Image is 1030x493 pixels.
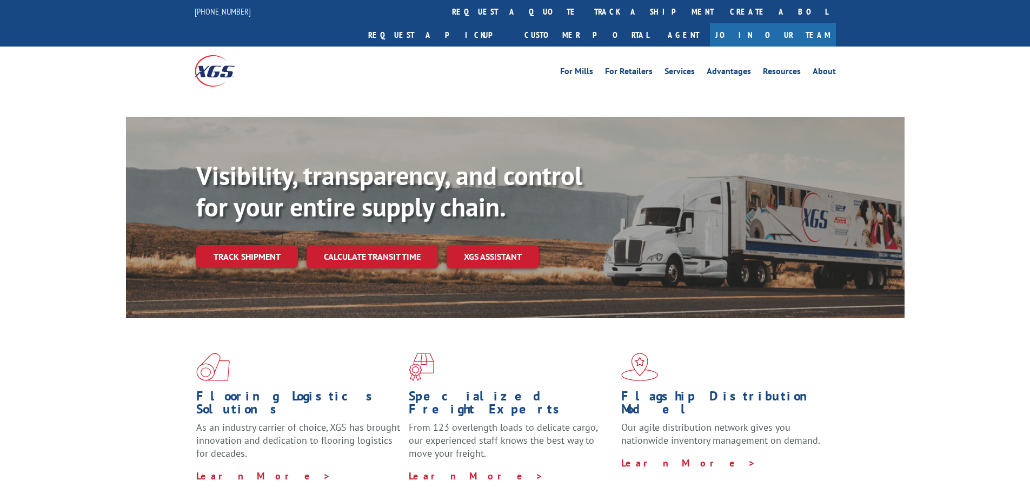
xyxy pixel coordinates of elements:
[813,67,836,79] a: About
[516,23,657,47] a: Customer Portal
[360,23,516,47] a: Request a pickup
[307,245,438,268] a: Calculate transit time
[605,67,653,79] a: For Retailers
[195,6,251,17] a: [PHONE_NUMBER]
[196,390,401,421] h1: Flooring Logistics Solutions
[657,23,710,47] a: Agent
[196,421,400,459] span: As an industry carrier of choice, XGS has brought innovation and dedication to flooring logistics...
[409,390,613,421] h1: Specialized Freight Experts
[621,353,659,381] img: xgs-icon-flagship-distribution-model-red
[196,245,298,268] a: Track shipment
[710,23,836,47] a: Join Our Team
[196,159,582,224] b: Visibility, transparency, and control for your entire supply chain.
[447,245,539,268] a: XGS ASSISTANT
[560,67,593,79] a: For Mills
[621,421,820,446] span: Our agile distribution network gives you nationwide inventory management on demand.
[763,67,801,79] a: Resources
[621,457,756,469] a: Learn More >
[196,353,230,381] img: xgs-icon-total-supply-chain-intelligence-red
[664,67,695,79] a: Services
[409,353,434,381] img: xgs-icon-focused-on-flooring-red
[196,470,331,482] a: Learn More >
[409,421,613,469] p: From 123 overlength loads to delicate cargo, our experienced staff knows the best way to move you...
[707,67,751,79] a: Advantages
[409,470,543,482] a: Learn More >
[621,390,826,421] h1: Flagship Distribution Model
